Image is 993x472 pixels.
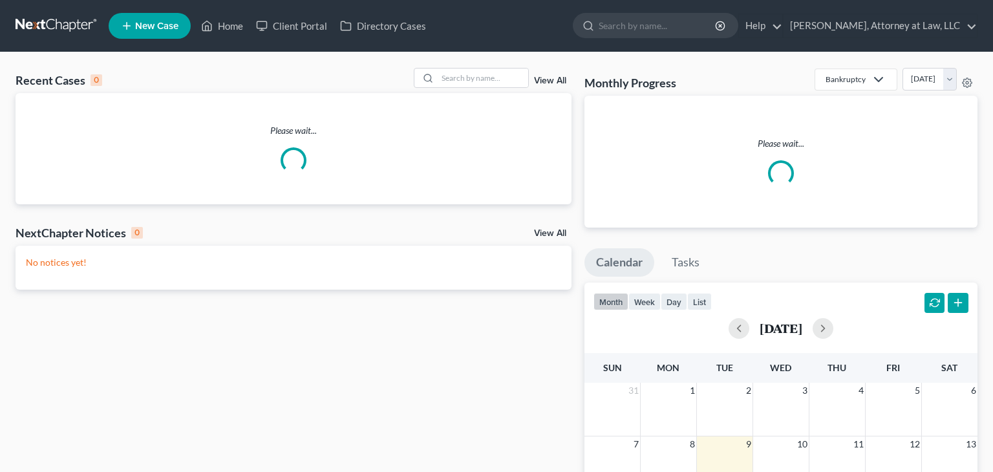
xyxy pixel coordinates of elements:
span: 9 [745,436,753,452]
span: 12 [908,436,921,452]
span: 4 [857,383,865,398]
span: 11 [852,436,865,452]
span: Tue [716,362,733,373]
p: Please wait... [16,124,571,137]
button: week [628,293,661,310]
span: 13 [965,436,977,452]
span: New Case [135,21,178,31]
span: Thu [827,362,846,373]
a: Directory Cases [334,14,432,38]
a: View All [534,229,566,238]
span: 10 [796,436,809,452]
a: Client Portal [250,14,334,38]
input: Search by name... [438,69,528,87]
h3: Monthly Progress [584,75,676,91]
h2: [DATE] [760,321,802,335]
a: [PERSON_NAME], Attorney at Law, LLC [784,14,977,38]
span: Sun [603,362,622,373]
span: 1 [689,383,696,398]
span: Mon [657,362,679,373]
input: Search by name... [599,14,717,38]
button: month [593,293,628,310]
div: 0 [131,227,143,239]
a: Tasks [660,248,711,277]
div: NextChapter Notices [16,225,143,241]
a: Home [195,14,250,38]
div: 0 [91,74,102,86]
span: Wed [770,362,791,373]
button: day [661,293,687,310]
span: Sat [941,362,957,373]
div: Bankruptcy [826,74,866,85]
span: 2 [745,383,753,398]
span: 6 [970,383,977,398]
a: Calendar [584,248,654,277]
p: No notices yet! [26,256,561,269]
span: 8 [689,436,696,452]
span: 3 [801,383,809,398]
a: Help [739,14,782,38]
button: list [687,293,712,310]
span: 5 [913,383,921,398]
span: 7 [632,436,640,452]
div: Recent Cases [16,72,102,88]
span: 31 [627,383,640,398]
p: Please wait... [595,137,967,150]
span: Fri [886,362,900,373]
a: View All [534,76,566,85]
